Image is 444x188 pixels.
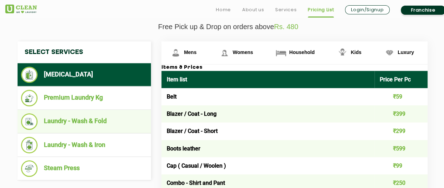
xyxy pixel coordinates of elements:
[161,71,375,88] th: Item list
[375,88,428,105] td: ₹59
[375,122,428,140] td: ₹299
[18,41,151,63] h4: Select Services
[275,6,297,14] a: Services
[336,47,349,59] img: Kids
[161,122,375,140] td: Blazer / Coat - Short
[21,113,147,130] li: Laundry - Wash & Fold
[375,71,428,88] th: Price Per Pc
[21,90,147,106] li: Premium Laundry Kg
[161,88,375,105] td: Belt
[161,105,375,122] td: Blazer / Coat - Long
[233,49,253,55] span: Womens
[375,157,428,174] td: ₹99
[161,65,428,71] h3: Items & Prices
[170,47,182,59] img: Mens
[161,140,375,157] td: Boots leather
[161,157,375,174] td: Cap ( Casual / Woolen )
[21,137,38,153] img: Laundry - Wash & Iron
[5,5,37,13] img: UClean Laundry and Dry Cleaning
[275,47,287,59] img: Household
[308,6,334,14] a: Pricing List
[375,140,428,157] td: ₹599
[216,6,231,14] a: Home
[21,113,38,130] img: Laundry - Wash & Fold
[184,49,197,55] span: Mens
[383,47,396,59] img: Luxury
[345,5,390,14] a: Login/Signup
[289,49,314,55] span: Household
[375,105,428,122] td: ₹399
[398,49,414,55] span: Luxury
[242,6,264,14] a: About us
[21,67,147,83] li: [MEDICAL_DATA]
[218,47,231,59] img: Womens
[274,23,298,31] span: Rs. 480
[351,49,361,55] span: Kids
[21,137,147,153] li: Laundry - Wash & Iron
[21,160,38,177] img: Steam Press
[21,90,38,106] img: Premium Laundry Kg
[21,67,38,83] img: Dry Cleaning
[21,160,147,177] li: Steam Press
